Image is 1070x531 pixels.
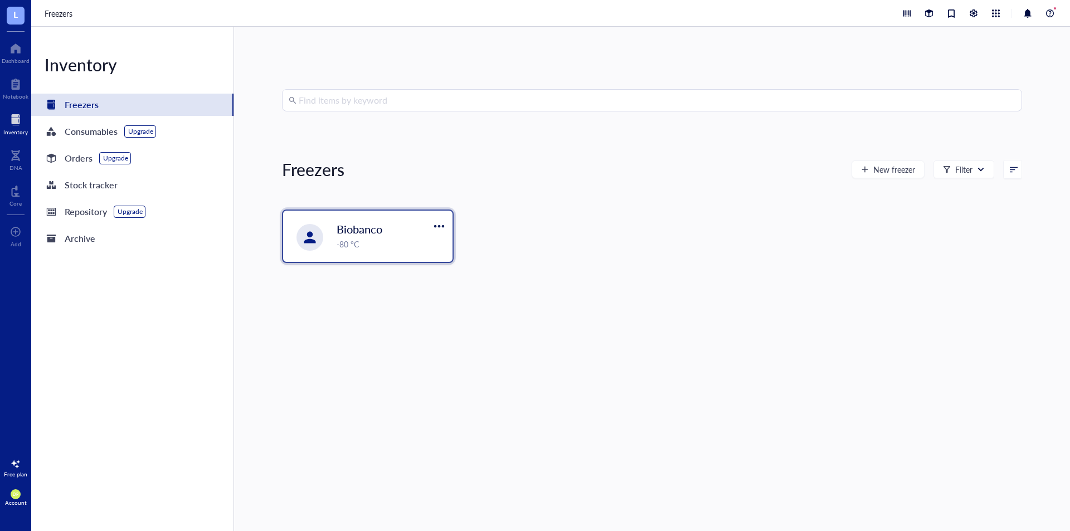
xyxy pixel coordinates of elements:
[65,150,93,166] div: Orders
[337,221,382,237] span: Biobanco
[337,238,446,250] div: -80 °C
[3,129,28,135] div: Inventory
[31,201,234,223] a: RepositoryUpgrade
[2,40,30,64] a: Dashboard
[282,158,344,181] div: Freezers
[45,7,75,20] a: Freezers
[31,227,234,250] a: Archive
[31,94,234,116] a: Freezers
[31,120,234,143] a: ConsumablesUpgrade
[65,204,107,220] div: Repository
[5,499,27,506] div: Account
[9,182,22,207] a: Core
[3,93,28,100] div: Notebook
[13,7,18,21] span: L
[852,160,925,178] button: New freezer
[13,492,18,497] span: DP
[31,53,234,76] div: Inventory
[9,147,22,171] a: DNA
[65,177,118,193] div: Stock tracker
[9,164,22,171] div: DNA
[3,75,28,100] a: Notebook
[31,174,234,196] a: Stock tracker
[128,127,153,136] div: Upgrade
[873,165,915,174] span: New freezer
[2,57,30,64] div: Dashboard
[103,154,128,163] div: Upgrade
[65,124,118,139] div: Consumables
[65,231,95,246] div: Archive
[65,97,99,113] div: Freezers
[118,207,143,216] div: Upgrade
[11,241,21,247] div: Add
[955,163,972,176] div: Filter
[9,200,22,207] div: Core
[31,147,234,169] a: OrdersUpgrade
[3,111,28,135] a: Inventory
[4,471,27,478] div: Free plan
